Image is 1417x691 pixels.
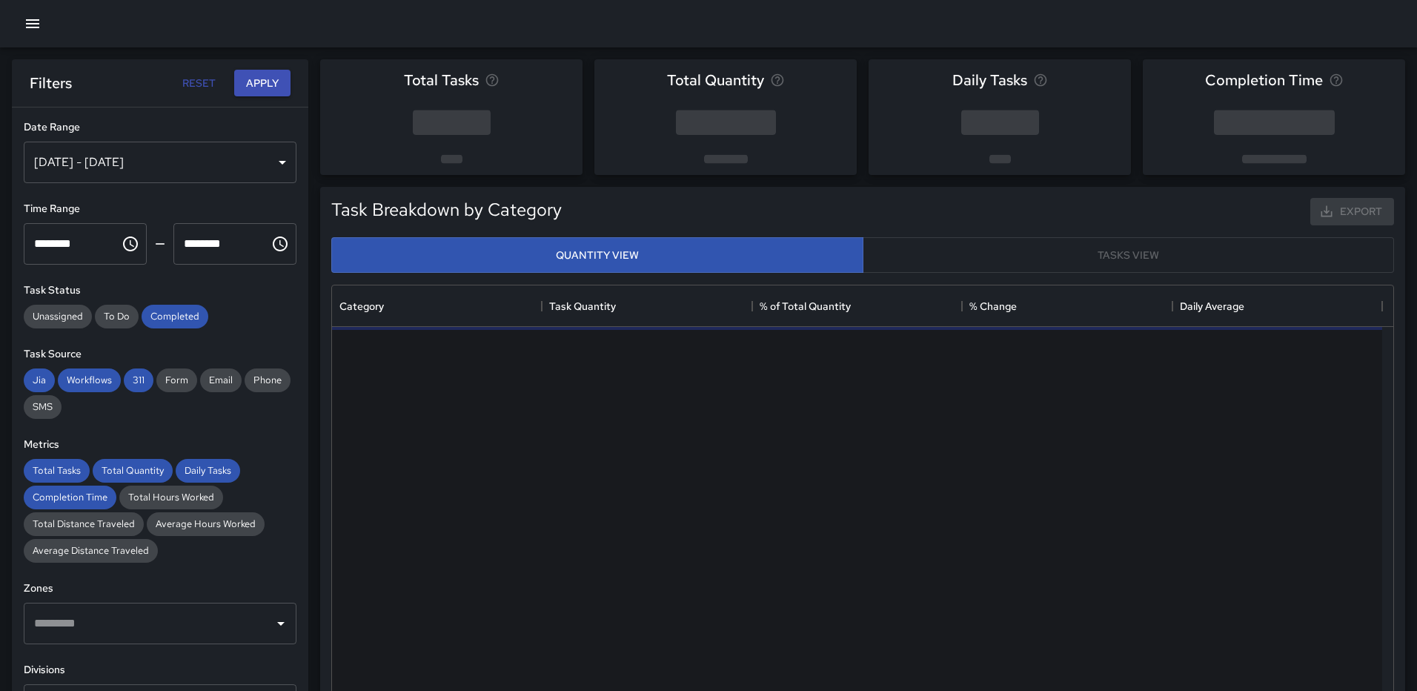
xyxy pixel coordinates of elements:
h6: Filters [30,71,72,95]
h6: Metrics [24,437,296,453]
span: Total Quantity [93,464,173,477]
span: Jia [24,374,55,386]
h6: Time Range [24,201,296,217]
div: 311 [124,368,153,392]
span: Completion Time [1205,68,1323,92]
div: Total Hours Worked [119,486,223,509]
svg: Average time taken to complete tasks in the selected period, compared to the previous period. [1329,73,1344,87]
div: Category [332,285,542,327]
div: Phone [245,368,291,392]
div: Task Quantity [542,285,751,327]
button: Choose time, selected time is 11:59 PM [265,229,295,259]
span: Completion Time [24,491,116,503]
div: Completed [142,305,208,328]
span: Email [200,374,242,386]
span: Daily Tasks [176,464,240,477]
div: Email [200,368,242,392]
h6: Zones [24,581,296,597]
span: Total Hours Worked [119,491,223,503]
div: Daily Average [1180,285,1244,327]
h6: Task Source [24,346,296,363]
div: % of Total Quantity [752,285,962,327]
span: Completed [142,310,208,323]
span: Unassigned [24,310,92,323]
div: Unassigned [24,305,92,328]
div: Daily Average [1172,285,1382,327]
div: Daily Tasks [176,459,240,483]
div: % of Total Quantity [760,285,851,327]
h5: Task Breakdown by Category [331,198,562,222]
button: Choose time, selected time is 12:00 AM [116,229,145,259]
div: Total Quantity [93,459,173,483]
h6: Divisions [24,662,296,678]
h6: Date Range [24,119,296,136]
button: Open [271,613,291,634]
span: Total Quantity [667,68,764,92]
span: Average Hours Worked [147,518,265,530]
h6: Task Status [24,282,296,299]
div: Total Distance Traveled [24,512,144,536]
span: Average Distance Traveled [24,544,158,557]
span: Total Distance Traveled [24,518,144,530]
span: Form [156,374,197,386]
button: Reset [175,70,222,97]
svg: Total task quantity in the selected period, compared to the previous period. [770,73,785,87]
div: Total Tasks [24,459,90,483]
div: SMS [24,395,62,419]
div: Task Quantity [549,285,616,327]
span: Daily Tasks [952,68,1027,92]
span: Total Tasks [24,464,90,477]
div: Form [156,368,197,392]
div: Average Distance Traveled [24,539,158,563]
div: Jia [24,368,55,392]
div: % Change [969,285,1017,327]
div: % Change [962,285,1172,327]
span: To Do [95,310,139,323]
span: Total Tasks [404,68,479,92]
div: To Do [95,305,139,328]
span: Phone [245,374,291,386]
button: Apply [234,70,291,97]
svg: Total number of tasks in the selected period, compared to the previous period. [485,73,500,87]
span: SMS [24,400,62,413]
div: Average Hours Worked [147,512,265,536]
div: Category [339,285,384,327]
div: Workflows [58,368,121,392]
span: 311 [124,374,153,386]
span: Workflows [58,374,121,386]
div: Completion Time [24,486,116,509]
svg: Average number of tasks per day in the selected period, compared to the previous period. [1033,73,1048,87]
div: [DATE] - [DATE] [24,142,296,183]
